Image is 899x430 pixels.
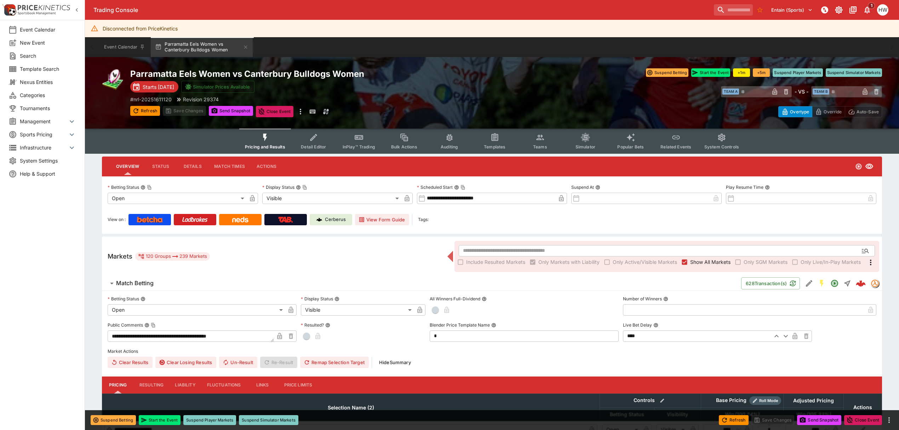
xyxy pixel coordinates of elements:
button: Close Event [256,106,294,117]
button: Select Tenant [767,4,817,16]
span: Categories [20,91,76,99]
button: Clear Losing Results [155,357,216,368]
button: Clear Results [108,357,153,368]
img: Ladbrokes [182,217,208,222]
p: Override [824,108,842,115]
p: Play Resume Time [726,184,763,190]
span: Re-Result [260,357,297,368]
p: Cerberus [325,216,346,223]
button: Suspend Player Markets [183,415,236,425]
p: Starts [DATE] [143,83,174,91]
button: Copy To Clipboard [147,185,152,190]
button: Pricing [102,377,134,394]
button: Match Times [208,158,251,175]
img: TabNZ [278,217,293,222]
div: Event type filters [239,129,745,154]
p: Public Comments [108,322,143,328]
a: 5b74f79d-dd07-4b5e-9f60-9caf0ebf73c3 [854,276,868,290]
button: Remap Selection Target [300,357,369,368]
p: Revision 29374 [183,96,219,103]
span: Infrastructure [20,144,68,151]
span: 1 [868,2,875,9]
th: Adjusted Pricing [783,394,843,407]
span: Un-Result [219,357,257,368]
div: 5b74f79d-dd07-4b5e-9f60-9caf0ebf73c3 [856,278,866,288]
svg: More [866,258,875,267]
button: 628Transaction(s) [741,277,800,289]
svg: Open [855,163,862,170]
h2: Copy To Clipboard [130,68,506,79]
button: more [885,416,893,424]
p: Number of Winners [623,296,662,302]
img: PriceKinetics [18,5,70,10]
span: Pricing and Results [245,144,285,149]
span: Tournaments [20,104,76,112]
div: Show/hide Price Roll mode configuration. [749,396,781,405]
p: Blender Price Template Name [430,322,490,328]
div: Visible [301,304,414,316]
div: Trading Console [93,6,711,14]
button: SGM Enabled [815,277,828,290]
span: Search [20,52,76,60]
span: Detail Editor [301,144,326,149]
button: Suspend Betting [646,68,688,77]
button: Send Snapshot [209,106,253,116]
img: rugby_league.png [102,68,125,91]
button: Override [812,106,845,117]
button: Details [177,158,208,175]
div: Base Pricing [713,396,749,405]
button: Play Resume Time [765,185,770,190]
span: Only Live/In-Play Markets [801,258,861,266]
button: Number of Winners [663,296,668,301]
span: New Event [20,39,76,46]
button: Copy To Clipboard [460,185,465,190]
button: Notifications [861,4,874,16]
button: Blender Price Template Name [491,323,496,328]
span: Help & Support [20,170,76,177]
button: Open [828,277,841,290]
img: Sportsbook Management [18,12,56,15]
button: Suspend At [595,185,600,190]
button: Price Limits [279,377,318,394]
p: Display Status [301,296,333,302]
button: Start the Event [691,68,730,77]
span: Templates [484,144,505,149]
button: Simulator Prices Available [181,81,254,93]
span: InPlay™ Trading [343,144,375,149]
p: Auto-Save [857,108,879,115]
p: Overtype [790,108,809,115]
p: Scheduled Start [417,184,453,190]
button: Suspend Simulator Markets [826,68,882,77]
button: Fluctuations [201,377,247,394]
span: Auditing [441,144,458,149]
button: HideSummary [375,357,415,368]
div: 120 Groups 239 Markets [138,252,207,261]
button: Refresh [719,415,749,425]
span: Nexus Entities [20,78,76,86]
p: Resulted? [301,322,324,328]
button: Resulting [134,377,169,394]
button: Live Bet Delay [653,323,658,328]
button: Open [859,244,872,257]
span: Only SGM Markets [744,258,788,266]
span: Simulator [576,144,595,149]
div: Start From [778,106,882,117]
button: Display StatusCopy To Clipboard [296,185,301,190]
button: Status [145,158,177,175]
th: Actions [843,394,882,421]
label: View on : [108,214,126,225]
button: Harrison Walker [875,2,891,18]
button: Documentation [847,4,859,16]
h6: - VS - [795,88,808,95]
span: Teams [533,144,547,149]
p: Copy To Clipboard [130,96,172,103]
span: Template Search [20,65,76,73]
th: Controls [600,394,701,407]
span: Popular Bets [617,144,644,149]
div: Disconnected from PriceKinetics [103,22,178,35]
label: Market Actions [108,346,876,357]
button: Resulted? [325,323,330,328]
div: tradingmodel [871,279,879,288]
button: Display Status [334,296,339,301]
button: Betting Status [141,296,145,301]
